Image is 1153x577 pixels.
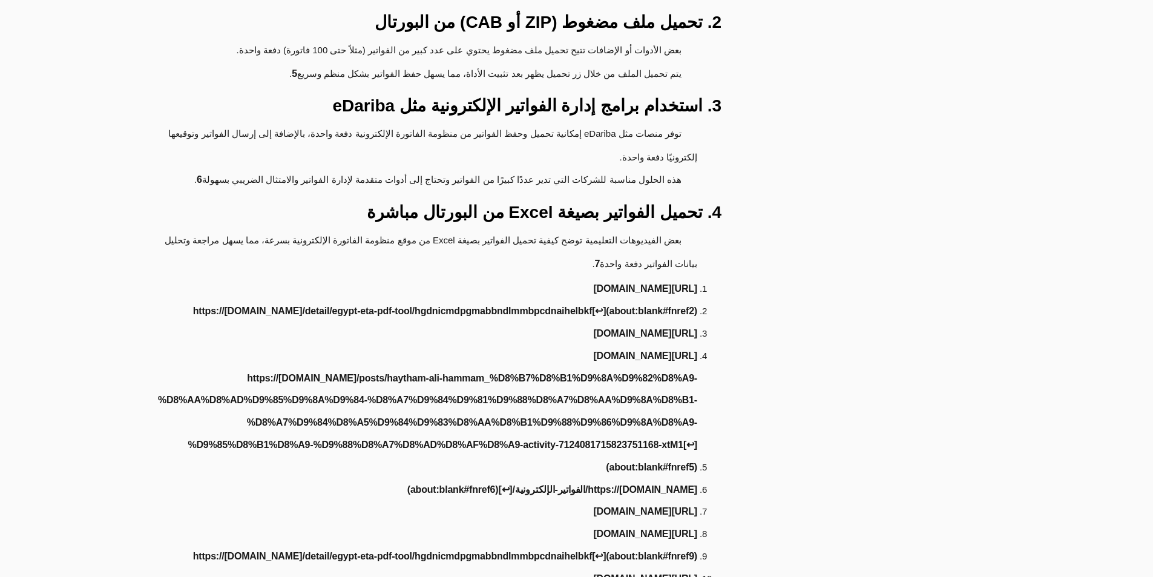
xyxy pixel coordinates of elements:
[593,501,697,523] a: [URL][DOMAIN_NAME]
[131,39,697,63] li: بعض الأدوات أو الإضافات تتيح تحميل ملف مضغوط يحتوي على عدد كبير من الفواتير (مثلاً حتى 100 فاتورة...
[197,169,202,191] a: 6
[119,12,721,33] h3: 2. تحميل ملف مضغوط (ZIP أو CAB) من البورتال
[593,523,697,546] a: [URL][DOMAIN_NAME]
[131,169,697,193] li: هذه الحلول مناسبة للشركات التي تدير عددًا كبيرًا من الفواتير وتحتاج إلى أدوات متقدمة لإدارة الفوا...
[292,63,297,85] a: 5
[593,323,697,345] a: [URL][DOMAIN_NAME]
[193,546,697,568] a: https://[DOMAIN_NAME]/detail/egypt-eta-pdf-tool/hgdnicmdpgmabbndlmmbpcdnaihelbkf[↩︎](about:blank#...
[131,63,697,87] li: يتم تحميل الملف من خلال زر تحميل يظهر بعد تثبيت الأداة، مما يسهل حفظ الفواتير بشكل منظم وسريع .
[119,202,721,223] h3: 4. تحميل الفواتير بصيغة Excel من البورتال مباشرة
[407,479,697,501] a: https://[DOMAIN_NAME]/الفواتير-الإلكترونية/[↩︎](about:blank#fnref6)
[595,253,600,275] a: 7
[593,345,697,368] a: [URL][DOMAIN_NAME]
[119,95,721,117] h3: 3. استخدام برامج إدارة الفواتير الإلكترونية مثل eDariba
[593,278,697,300] a: [URL][DOMAIN_NAME]
[131,229,697,275] li: بعض الفيديوهات التعليمية توضح كيفية تحميل الفواتير بصيغة Excel من موقع منظومة الفاتورة الإلكتروني...
[193,300,697,323] a: https://[DOMAIN_NAME]/detail/egypt-eta-pdf-tool/hgdnicmdpgmabbndlmmbpcdnaihelbkf[↩︎](about:blank#...
[131,123,697,169] li: توفر منصات مثل eDariba إمكانية تحميل وحفظ الفواتير من منظومة الفاتورة الإلكترونية دفعة واحدة، بال...
[141,368,697,479] a: https://[DOMAIN_NAME]/posts/haytham-ali-hammam_%D8%B7%D8%B1%D9%8A%D9%82%D8%A9-%D8%AA%D8%AD%D9%85%...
